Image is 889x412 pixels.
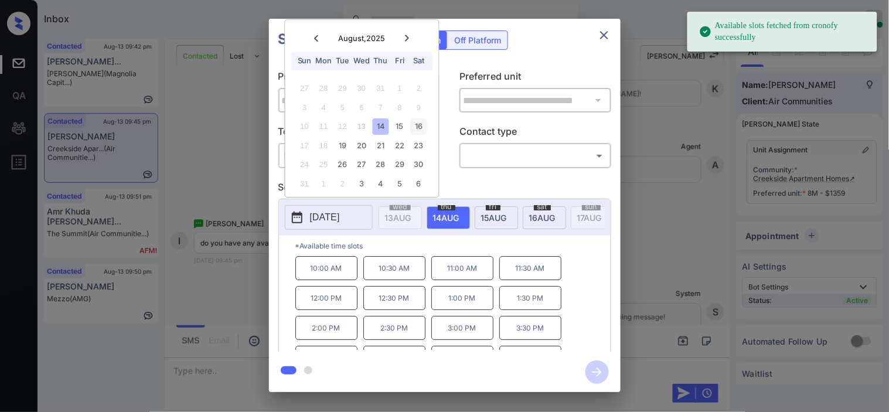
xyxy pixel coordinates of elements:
button: [DATE] [285,205,373,230]
div: Not available Tuesday, August 12th, 2025 [335,119,350,135]
div: Not available Sunday, August 3rd, 2025 [297,100,312,115]
div: Not available Thursday, August 7th, 2025 [373,100,389,115]
div: Not available Saturday, August 9th, 2025 [411,100,427,115]
span: 16 AUG [529,213,556,223]
p: 2:30 PM [363,316,425,340]
span: sat [534,203,551,210]
p: Preferred community [278,69,430,88]
div: date-select [475,206,518,229]
p: 5:30 PM [499,346,561,370]
div: Choose Friday, August 22nd, 2025 [392,138,408,154]
div: Choose Wednesday, August 20th, 2025 [354,138,370,154]
div: Not available Sunday, August 17th, 2025 [297,138,312,154]
p: Preferred unit [459,69,611,88]
p: 10:30 AM [363,256,425,280]
p: 5:00 PM [431,346,493,370]
div: Not available Monday, August 25th, 2025 [316,157,332,173]
span: thu [438,203,455,210]
div: Off Platform [449,31,507,49]
div: Choose Wednesday, August 27th, 2025 [354,157,370,173]
div: Choose Saturday, August 30th, 2025 [411,157,427,173]
div: Choose Friday, August 15th, 2025 [392,119,408,135]
div: Choose Wednesday, September 3rd, 2025 [354,176,370,192]
div: Choose Saturday, August 23rd, 2025 [411,138,427,154]
div: Sat [411,53,427,69]
div: Not available Friday, August 1st, 2025 [392,81,408,97]
p: 1:00 PM [431,286,493,310]
div: Choose Saturday, September 6th, 2025 [411,176,427,192]
button: btn-next [578,357,616,387]
div: Choose Friday, September 5th, 2025 [392,176,408,192]
p: 10:00 AM [295,256,357,280]
p: 4:30 PM [363,346,425,370]
div: Choose Thursday, September 4th, 2025 [373,176,389,192]
div: Not available Friday, August 8th, 2025 [392,100,408,115]
div: Not available Monday, August 18th, 2025 [316,138,332,154]
div: Not available Monday, July 28th, 2025 [316,81,332,97]
div: Not available Sunday, August 10th, 2025 [297,119,312,135]
div: Thu [373,53,389,69]
span: 14 AUG [433,213,459,223]
div: Choose Tuesday, August 19th, 2025 [335,138,350,154]
div: Not available Sunday, August 24th, 2025 [297,157,312,173]
div: Choose Thursday, August 14th, 2025 [373,119,389,135]
div: Not available Tuesday, August 5th, 2025 [335,100,350,115]
div: In Person [281,146,427,165]
p: 12:30 PM [363,286,425,310]
div: Not available Saturday, August 2nd, 2025 [411,81,427,97]
div: month 2025-08 [289,79,435,193]
p: [DATE] [310,210,340,224]
div: Not available Wednesday, July 30th, 2025 [354,81,370,97]
p: *Available time slots [295,236,611,256]
div: Not available Thursday, July 31st, 2025 [373,81,389,97]
div: date-select [523,206,566,229]
div: Not available Tuesday, September 2nd, 2025 [335,176,350,192]
div: Fri [392,53,408,69]
div: Mon [316,53,332,69]
p: 4:00 PM [295,346,357,370]
div: Choose Thursday, August 28th, 2025 [373,157,389,173]
p: 3:30 PM [499,316,561,340]
div: Choose Tuesday, August 26th, 2025 [335,157,350,173]
div: Not available Sunday, August 31st, 2025 [297,176,312,192]
button: close [592,23,616,47]
span: fri [486,203,500,210]
div: Available slots fetched from cronofy successfully [699,15,868,48]
div: Wed [354,53,370,69]
div: Tue [335,53,350,69]
p: Tour type [278,124,430,143]
div: Not available Sunday, July 27th, 2025 [297,81,312,97]
div: Choose Friday, August 29th, 2025 [392,157,408,173]
div: Not available Monday, August 11th, 2025 [316,119,332,135]
div: Choose Thursday, August 21st, 2025 [373,138,389,154]
h2: Schedule Tour [269,19,389,60]
div: Not available Tuesday, July 29th, 2025 [335,81,350,97]
div: Not available Monday, August 4th, 2025 [316,100,332,115]
div: Not available Wednesday, August 13th, 2025 [354,119,370,135]
div: date-select [427,206,470,229]
p: 2:00 PM [295,316,357,340]
div: Sun [297,53,312,69]
p: 3:00 PM [431,316,493,340]
div: Choose Saturday, August 16th, 2025 [411,119,427,135]
p: 11:00 AM [431,256,493,280]
p: 12:00 PM [295,286,357,310]
p: Contact type [459,124,611,143]
p: 11:30 AM [499,256,561,280]
div: Not available Monday, September 1st, 2025 [316,176,332,192]
span: 15 AUG [481,213,507,223]
p: Select slot [278,180,611,199]
p: 1:30 PM [499,286,561,310]
div: Not available Wednesday, August 6th, 2025 [354,100,370,115]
